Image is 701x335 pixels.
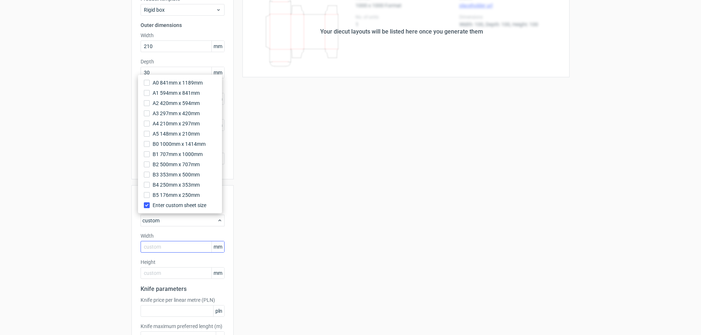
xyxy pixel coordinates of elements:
div: Your diecut layouts will be listed here once you generate them [320,27,483,36]
span: B2 500mm x 707mm [153,161,200,168]
span: mm [211,241,224,252]
h3: Outer dimensions [141,22,225,29]
span: B0 1000mm x 1414mm [153,140,206,148]
span: A2 420mm x 594mm [153,100,200,107]
span: Rigid box [144,6,216,13]
span: mm [211,41,224,52]
div: custom [141,215,225,226]
span: A1 594mm x 841mm [153,89,200,97]
h2: Knife parameters [141,285,225,293]
span: Enter custom sheet size [153,202,206,209]
span: B3 353mm x 500mm [153,171,200,178]
label: Height [141,258,225,266]
label: Knife maximum preferred lenght (m) [141,323,225,330]
span: pln [213,305,224,316]
label: Width [141,32,225,39]
label: Depth [141,58,225,65]
span: B5 176mm x 250mm [153,191,200,199]
span: mm [211,268,224,278]
span: A3 297mm x 420mm [153,110,200,117]
span: A5 148mm x 210mm [153,130,200,137]
input: custom [141,267,225,279]
input: custom [141,241,225,253]
label: Width [141,232,225,239]
span: mm [211,67,224,78]
label: Knife price per linear metre (PLN) [141,296,225,304]
span: A0 841mm x 1189mm [153,79,203,86]
span: B4 250mm x 353mm [153,181,200,188]
span: B1 707mm x 1000mm [153,151,203,158]
span: A4 210mm x 297mm [153,120,200,127]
